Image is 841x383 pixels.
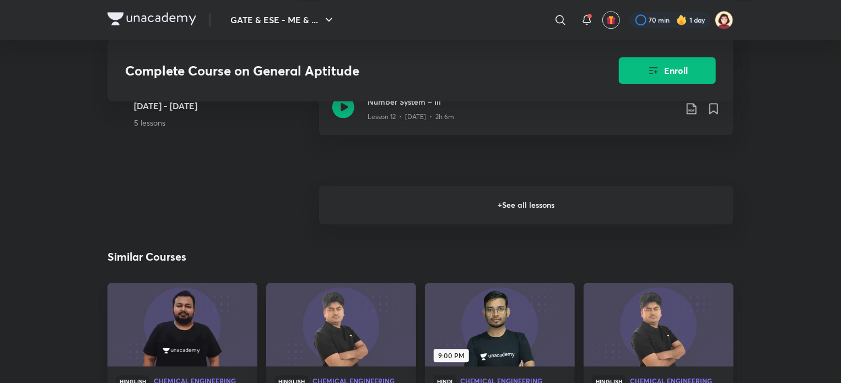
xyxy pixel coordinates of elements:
[319,83,734,148] a: Number System – IIILesson 12 • [DATE] • 2h 6m
[106,282,258,367] img: new-thumbnail
[107,283,257,366] a: new-thumbnail
[619,57,716,84] button: Enroll
[715,10,734,29] img: Vishal Verma
[266,283,416,366] a: new-thumbnail
[582,282,735,367] img: new-thumbnail
[107,12,196,28] a: Company Logo
[107,12,196,25] img: Company Logo
[265,282,417,367] img: new-thumbnail
[319,186,734,224] h6: + See all lessons
[584,283,734,366] a: new-thumbnail
[107,249,186,265] h2: Similar Courses
[425,283,575,366] a: new-thumbnail9:00 PM
[606,15,616,25] img: avatar
[434,349,469,362] span: 9:00 PM
[368,96,676,107] h3: Number System – III
[602,11,620,29] button: avatar
[676,14,687,25] img: streak
[423,282,576,367] img: new-thumbnail
[134,117,310,128] p: 5 lessons
[134,99,310,112] h5: [DATE] - [DATE]
[125,63,557,79] h3: Complete Course on General Aptitude
[368,112,454,122] p: Lesson 12 • [DATE] • 2h 6m
[224,9,342,31] button: GATE & ESE - ME & ...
